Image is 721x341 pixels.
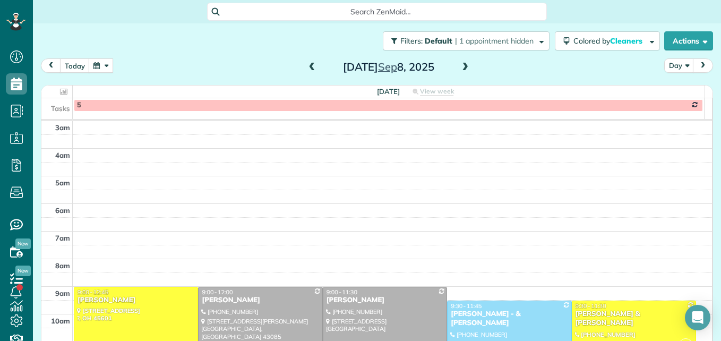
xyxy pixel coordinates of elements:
[455,36,534,46] span: | 1 appointment hidden
[693,58,713,73] button: next
[202,288,233,296] span: 9:00 - 12:00
[425,36,453,46] span: Default
[555,31,660,50] button: Colored byCleaners
[377,87,400,96] span: [DATE]
[41,58,61,73] button: prev
[77,296,195,305] div: [PERSON_NAME]
[55,123,70,132] span: 3am
[685,305,710,330] div: Open Intercom Messenger
[664,31,713,50] button: Actions
[55,151,70,159] span: 4am
[664,58,694,73] button: Day
[575,310,693,328] div: [PERSON_NAME] & [PERSON_NAME]
[377,31,550,50] a: Filters: Default | 1 appointment hidden
[451,302,482,310] span: 9:30 - 11:45
[15,266,31,276] span: New
[15,238,31,249] span: New
[77,101,81,109] span: 5
[55,261,70,270] span: 8am
[55,178,70,187] span: 5am
[610,36,644,46] span: Cleaners
[51,317,70,325] span: 10am
[400,36,423,46] span: Filters:
[378,60,397,73] span: Sep
[326,296,444,305] div: [PERSON_NAME]
[55,206,70,215] span: 6am
[55,234,70,242] span: 7am
[322,61,455,73] h2: [DATE] 8, 2025
[78,288,108,296] span: 9:00 - 12:45
[383,31,550,50] button: Filters: Default | 1 appointment hidden
[201,296,319,305] div: [PERSON_NAME]
[420,87,454,96] span: View week
[573,36,646,46] span: Colored by
[450,310,568,328] div: [PERSON_NAME] - & [PERSON_NAME]
[576,302,606,310] span: 9:30 - 11:30
[327,288,357,296] span: 9:00 - 11:30
[60,58,90,73] button: today
[55,289,70,297] span: 9am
